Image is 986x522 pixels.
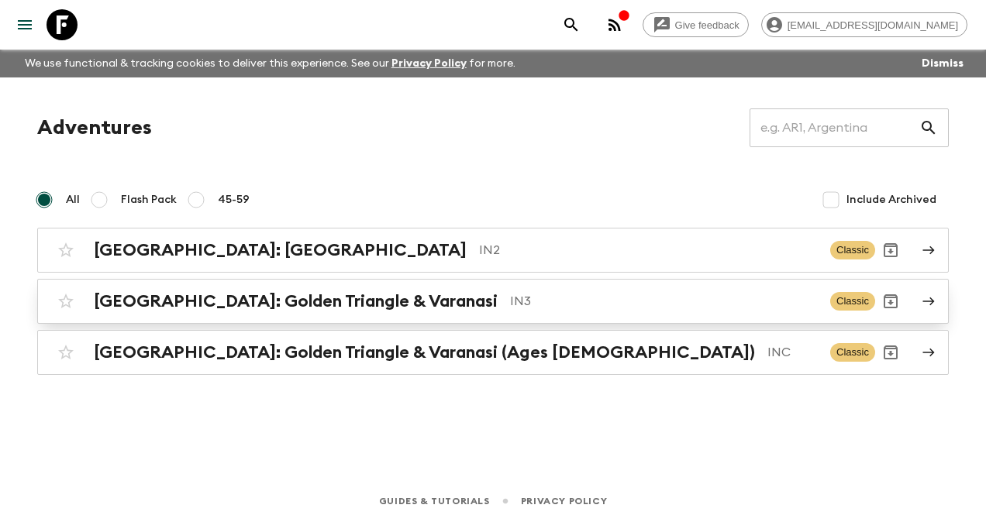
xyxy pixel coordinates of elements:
span: Classic [830,292,875,311]
span: Classic [830,241,875,259]
a: Privacy Policy [521,493,607,510]
div: [EMAIL_ADDRESS][DOMAIN_NAME] [761,12,967,37]
button: Archive [875,337,906,368]
a: [GEOGRAPHIC_DATA]: [GEOGRAPHIC_DATA]IN2ClassicArchive [37,228,949,273]
a: Give feedback [643,12,749,37]
a: Guides & Tutorials [379,493,490,510]
span: Give feedback [667,19,748,31]
button: Dismiss [918,53,967,74]
a: [GEOGRAPHIC_DATA]: Golden Triangle & VaranasiIN3ClassicArchive [37,279,949,324]
p: IN3 [510,292,818,311]
span: Flash Pack [121,192,177,208]
h2: [GEOGRAPHIC_DATA]: Golden Triangle & Varanasi [94,291,498,311]
p: We use functional & tracking cookies to deliver this experience. See our for more. [19,50,522,77]
span: [EMAIL_ADDRESS][DOMAIN_NAME] [779,19,967,31]
h2: [GEOGRAPHIC_DATA]: [GEOGRAPHIC_DATA] [94,240,467,260]
h2: [GEOGRAPHIC_DATA]: Golden Triangle & Varanasi (Ages [DEMOGRAPHIC_DATA]) [94,342,755,362]
span: Classic [830,343,875,362]
span: All [66,192,80,208]
p: IN2 [479,241,818,259]
p: INC [767,343,818,362]
input: e.g. AR1, Argentina [750,106,919,149]
button: Archive [875,235,906,266]
h1: Adventures [37,112,152,143]
button: menu [9,9,40,40]
a: [GEOGRAPHIC_DATA]: Golden Triangle & Varanasi (Ages [DEMOGRAPHIC_DATA])INCClassicArchive [37,330,949,375]
span: 45-59 [218,192,250,208]
span: Include Archived [846,192,936,208]
button: search adventures [556,9,587,40]
a: Privacy Policy [391,58,467,69]
button: Archive [875,286,906,317]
